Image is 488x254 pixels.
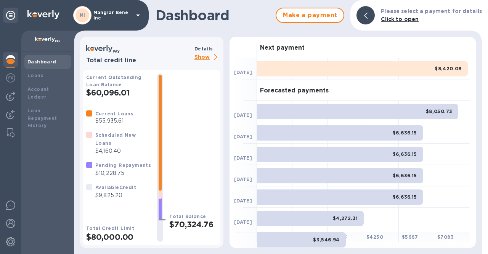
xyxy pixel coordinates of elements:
[3,8,18,23] div: Unpin categories
[234,155,252,161] b: [DATE]
[393,173,417,178] b: $6,636.15
[381,8,482,14] b: Please select a payment for details
[95,184,136,190] b: Available Credit
[95,132,136,146] b: Scheduled New Loans
[95,117,133,125] p: $55,935.61
[27,73,43,78] b: Loans
[435,66,462,71] b: $8,420.08
[27,59,56,65] b: Dashboard
[86,57,191,64] h3: Total credit line
[169,214,206,219] b: Total Balance
[27,10,59,19] img: Logo
[283,11,337,20] span: Make a payment
[27,86,49,100] b: Account Ledger
[234,134,252,139] b: [DATE]
[366,234,383,240] b: $ 4250
[95,162,151,168] b: Pending Repayments
[402,234,418,240] b: $ 5667
[6,73,15,83] img: Foreign exchange
[95,147,151,155] p: $4,160.40
[260,44,305,52] h3: Next payment
[156,7,272,23] h1: Dashboard
[86,232,151,242] h2: $80,000.00
[194,46,213,52] b: Details
[234,198,252,204] b: [DATE]
[86,225,134,231] b: Total Credit Limit
[95,191,136,199] p: $9,825.20
[260,87,329,94] h3: Forecasted payments
[86,74,142,87] b: Current Outstanding Loan Balance
[194,53,220,62] p: Show
[276,8,344,23] button: Make a payment
[234,176,252,182] b: [DATE]
[393,130,417,136] b: $6,636.15
[80,12,85,18] b: MI
[95,111,133,116] b: Current Loans
[95,169,151,177] p: $10,228.75
[426,108,453,114] b: $8,050.73
[393,194,417,200] b: $6,636.15
[234,112,252,118] b: [DATE]
[86,88,151,97] h2: $60,096.01
[393,151,417,157] b: $6,636.15
[169,220,217,229] h2: $70,324.76
[381,16,419,22] b: Click to open
[234,70,252,75] b: [DATE]
[234,219,252,225] b: [DATE]
[27,108,57,129] b: Loan Repayment History
[313,237,340,243] b: $3,546.94
[93,10,132,21] p: Mangiar Bene inc
[437,234,454,240] b: $ 7083
[333,215,358,221] b: $4,272.31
